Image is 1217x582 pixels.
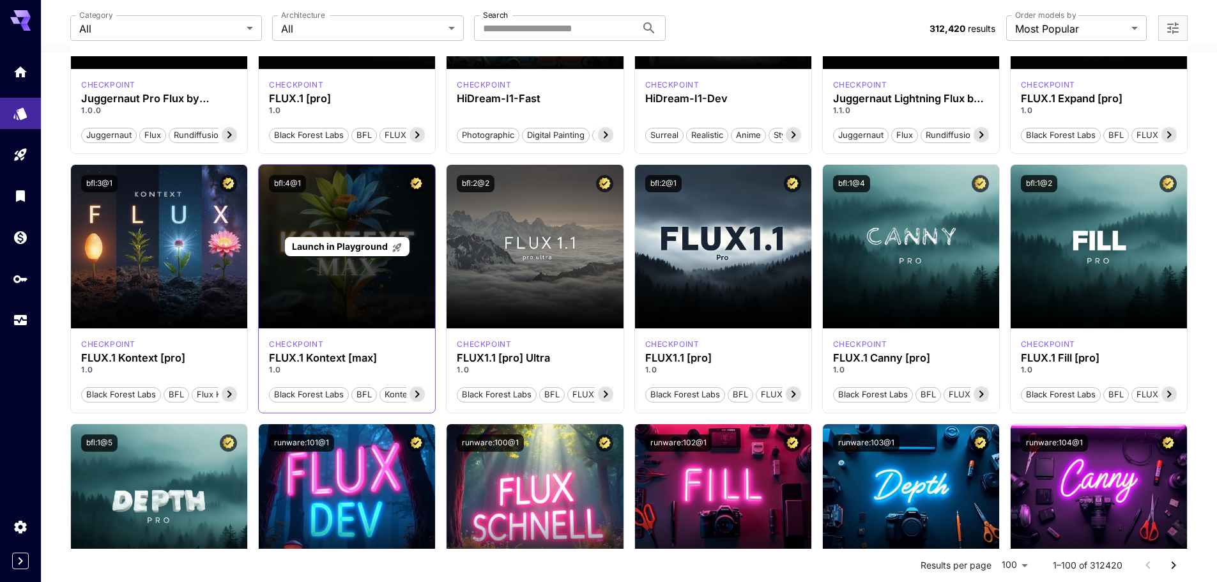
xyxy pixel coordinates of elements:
[1104,388,1128,401] span: BFL
[270,388,348,401] span: Black Forest Labs
[769,126,809,143] button: Stylized
[596,175,613,192] button: Certified Model – Vetted for best performance and includes a commercial license.
[645,339,700,350] p: checkpoint
[457,364,613,376] p: 1.0
[12,553,29,569] button: Expand sidebar
[81,105,237,116] p: 1.0.0
[352,129,376,142] span: BFL
[81,175,118,192] button: bfl:3@1
[1022,388,1100,401] span: Black Forest Labs
[140,129,165,142] span: flux
[593,129,641,142] span: Cinematic
[731,129,765,142] span: Anime
[164,386,189,402] button: BFL
[13,188,28,204] div: Library
[269,364,425,376] p: 1.0
[220,434,237,452] button: Certified Model – Vetted for best performance and includes a commercial license.
[1104,129,1128,142] span: BFL
[568,388,650,401] span: FLUX1.1 [pro] Ultra
[82,388,160,401] span: Black Forest Labs
[82,129,136,142] span: juggernaut
[457,93,613,105] h3: HiDream-I1-Fast
[972,175,989,192] button: Certified Model – Vetted for best performance and includes a commercial license.
[269,352,425,364] h3: FLUX.1 Kontext [max]
[646,388,724,401] span: Black Forest Labs
[139,126,166,143] button: flux
[1160,434,1177,452] button: Certified Model – Vetted for best performance and includes a commercial license.
[645,434,712,452] button: runware:102@1
[645,79,700,91] p: checkpoint
[269,105,425,116] p: 1.0
[592,126,641,143] button: Cinematic
[269,93,425,105] h3: FLUX.1 [pro]
[169,126,229,143] button: rundiffusion
[292,241,388,252] span: Launch in Playground
[220,175,237,192] button: Certified Model – Vetted for best performance and includes a commercial license.
[645,339,700,350] div: fluxpro
[645,126,684,143] button: Surreal
[1021,434,1088,452] button: runware:104@1
[916,388,940,401] span: BFL
[1021,352,1177,364] div: FLUX.1 Fill [pro]
[192,388,250,401] span: Flux Kontext
[1021,175,1057,192] button: bfl:1@2
[379,386,420,402] button: Kontext
[269,339,323,350] p: checkpoint
[192,386,251,402] button: Flux Kontext
[1021,79,1075,91] div: fluxpro
[380,388,419,401] span: Kontext
[269,79,323,91] p: checkpoint
[968,23,995,34] span: results
[457,79,511,91] div: HiDream Fast
[728,388,753,401] span: BFL
[833,352,989,364] h3: FLUX.1 Canny [pro]
[457,339,511,350] div: fluxultra
[81,352,237,364] h3: FLUX.1 Kontext [pro]
[169,129,228,142] span: rundiffusion
[1165,20,1181,36] button: Open more filters
[1021,93,1177,105] h3: FLUX.1 Expand [pro]
[13,271,28,287] div: API Keys
[567,386,651,402] button: FLUX1.1 [pro] Ultra
[997,556,1032,574] div: 100
[833,339,887,350] div: fluxpro
[915,386,941,402] button: BFL
[13,229,28,245] div: Wallet
[285,237,409,257] a: Launch in Playground
[81,386,161,402] button: Black Forest Labs
[483,10,508,20] label: Search
[281,10,325,20] label: Architecture
[13,147,28,163] div: Playground
[645,352,801,364] h3: FLUX1.1 [pro]
[281,21,443,36] span: All
[351,126,377,143] button: BFL
[408,175,425,192] button: Certified Model – Vetted for best performance and includes a commercial license.
[833,175,870,192] button: bfl:1@4
[457,175,494,192] button: bfl:2@2
[833,339,887,350] p: checkpoint
[645,386,725,402] button: Black Forest Labs
[164,388,188,401] span: BFL
[833,364,989,376] p: 1.0
[1131,386,1204,402] button: FLUX.1 Fill [pro]
[833,93,989,105] h3: Juggernaut Lightning Flux by RunDiffusion
[457,79,511,91] p: checkpoint
[1021,339,1075,350] div: fluxpro
[1021,126,1101,143] button: Black Forest Labs
[81,126,137,143] button: juggernaut
[81,434,118,452] button: bfl:1@5
[728,386,753,402] button: BFL
[1021,386,1101,402] button: Black Forest Labs
[81,339,135,350] p: checkpoint
[79,21,241,36] span: All
[457,352,613,364] div: FLUX1.1 [pro] Ultra
[596,434,613,452] button: Certified Model – Vetted for best performance and includes a commercial license.
[379,126,439,143] button: FLUX.1 [pro]
[457,388,536,401] span: Black Forest Labs
[269,126,349,143] button: Black Forest Labs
